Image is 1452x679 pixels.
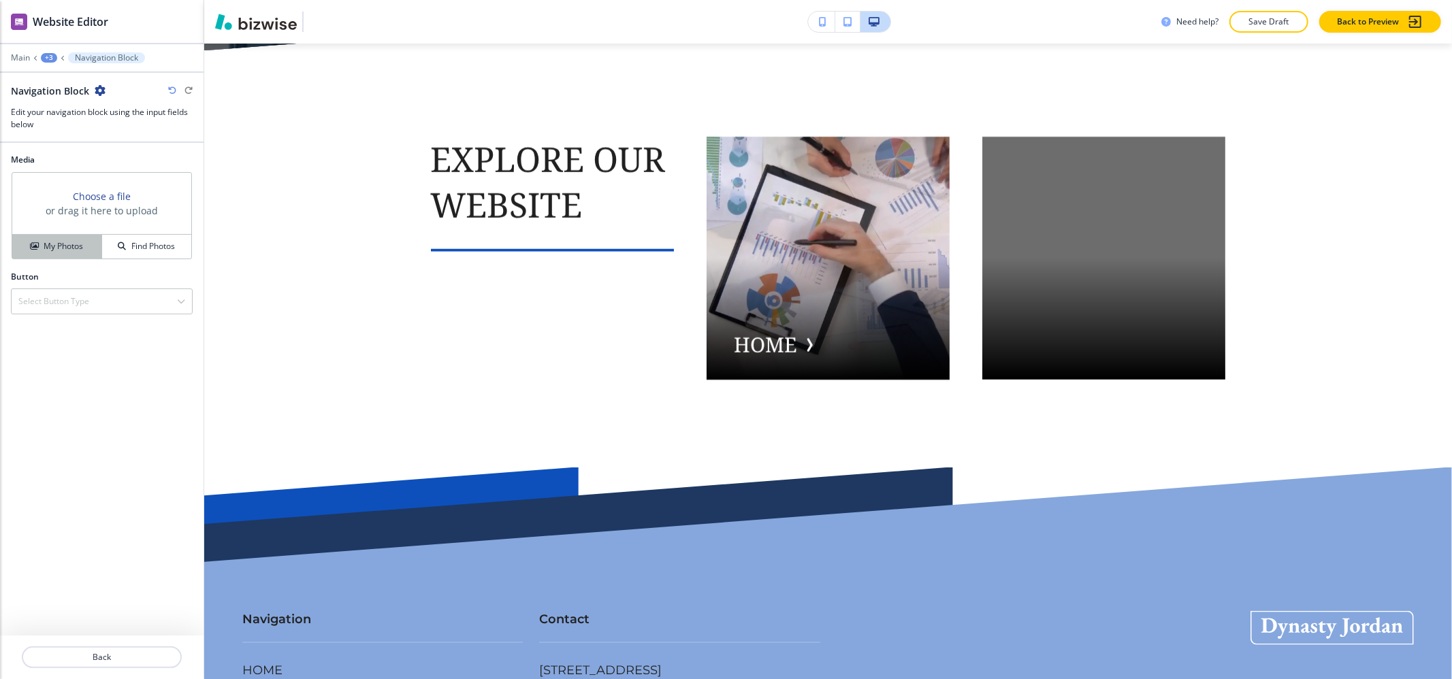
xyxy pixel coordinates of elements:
[11,106,193,131] h3: Edit your navigation block using the input fields below
[11,271,39,283] h2: Button
[41,53,57,63] button: +3
[309,18,346,25] img: Your Logo
[1247,16,1291,28] p: Save Draft
[1229,11,1308,33] button: Save Draft
[73,189,131,203] button: Choose a file
[102,235,191,259] button: Find Photos
[707,137,950,380] button: HOME
[11,14,27,30] img: editor icon
[1251,611,1414,645] img: Dynasty Jordan
[242,612,311,627] strong: Navigation
[431,137,674,227] p: explore our website
[75,53,138,63] p: Navigation Block
[11,171,193,260] div: Choose a fileor drag it here to uploadMy PhotosFind Photos
[1176,16,1219,28] h3: Need help?
[12,235,102,259] button: My Photos
[11,84,89,98] h2: Navigation Block
[68,52,145,63] button: Navigation Block
[33,14,108,30] h2: Website Editor
[18,295,89,308] h4: Select Button Type
[539,612,590,627] strong: Contact
[23,651,180,663] p: Back
[44,240,83,252] h4: My Photos
[215,14,297,30] img: Bizwise Logo
[46,203,158,218] h3: or drag it here to upload
[1319,11,1441,33] button: Back to Preview
[1337,16,1399,28] p: Back to Preview
[11,53,30,63] button: Main
[22,646,182,668] button: Back
[11,154,193,166] h2: Media
[131,240,175,252] h4: Find Photos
